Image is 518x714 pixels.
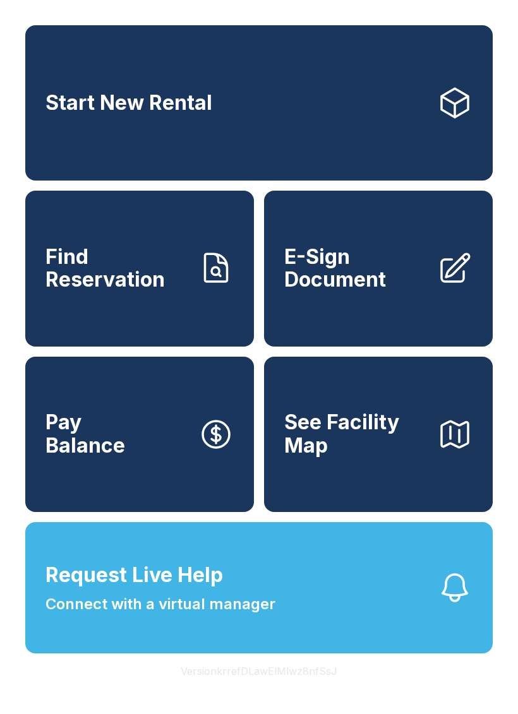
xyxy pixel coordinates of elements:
button: VersionkrrefDLawElMlwz8nfSsJ [171,653,347,689]
button: PayBalance [25,357,254,512]
span: Request Live Help [45,560,223,590]
span: E-Sign Document [284,246,427,292]
button: See Facility Map [264,357,493,512]
a: Start New Rental [25,25,493,181]
span: Pay Balance [45,411,125,457]
a: E-Sign Document [264,191,493,346]
button: Request Live HelpConnect with a virtual manager [25,522,493,653]
span: See Facility Map [284,411,427,457]
span: Find Reservation [45,246,188,292]
a: Find Reservation [25,191,254,346]
span: Start New Rental [45,92,212,115]
span: Connect with a virtual manager [45,593,275,616]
